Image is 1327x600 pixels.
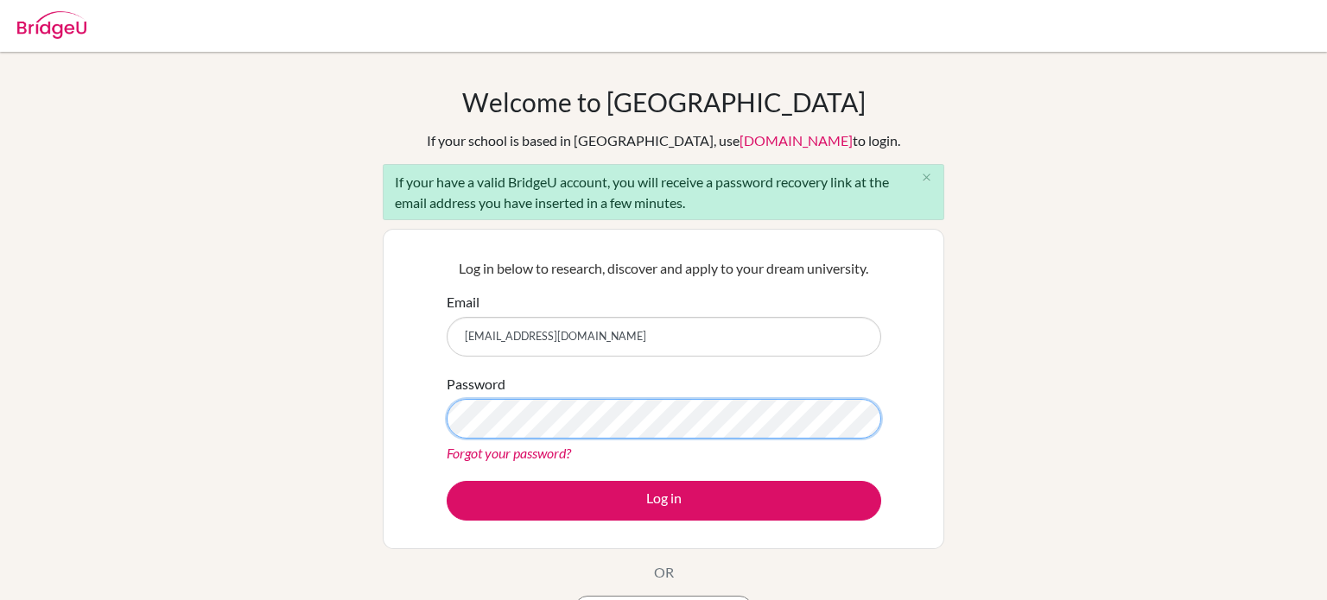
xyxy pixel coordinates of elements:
[654,562,674,583] p: OR
[447,292,479,313] label: Email
[447,481,881,521] button: Log in
[920,171,933,184] i: close
[462,86,866,117] h1: Welcome to [GEOGRAPHIC_DATA]
[447,374,505,395] label: Password
[909,165,943,191] button: Close
[447,445,571,461] a: Forgot your password?
[740,132,853,148] a: [DOMAIN_NAME]
[427,130,900,151] div: If your school is based in [GEOGRAPHIC_DATA], use to login.
[17,11,86,39] img: Bridge-U
[447,258,881,279] p: Log in below to research, discover and apply to your dream university.
[383,164,944,220] div: If your have a valid BridgeU account, you will receive a password recovery link at the email addr...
